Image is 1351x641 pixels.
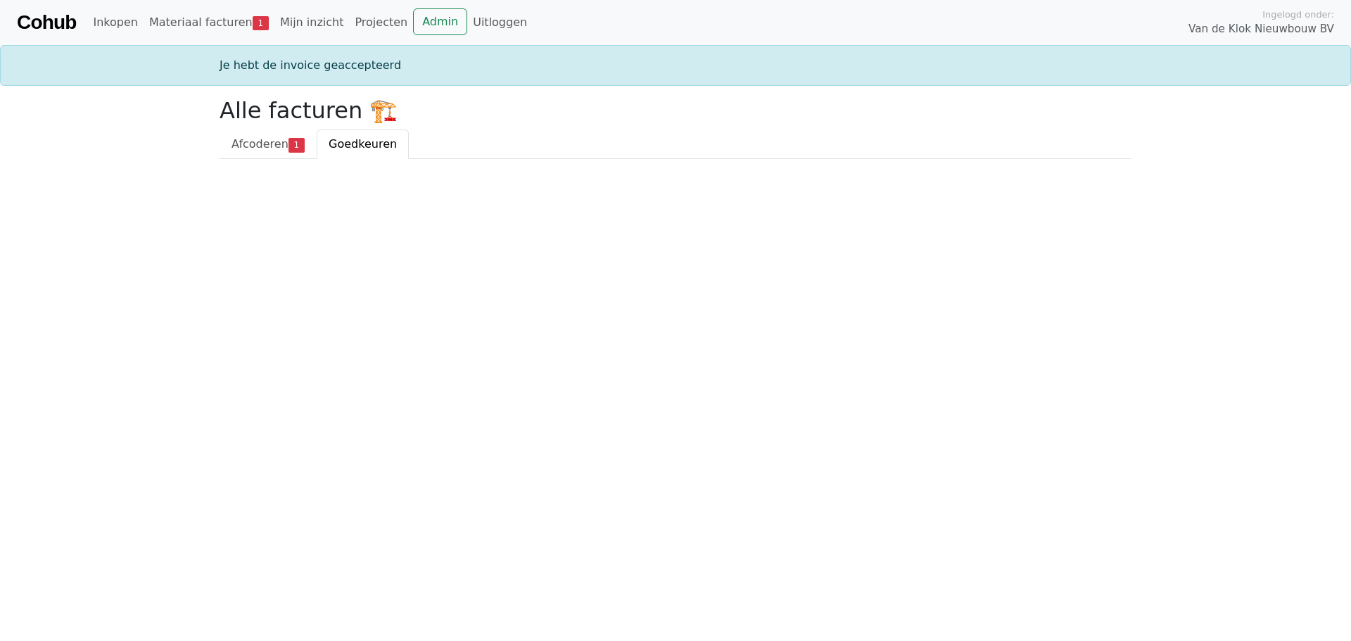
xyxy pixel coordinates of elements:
[349,8,413,37] a: Projecten
[220,97,1131,124] h2: Alle facturen 🏗️
[1262,8,1334,21] span: Ingelogd onder:
[467,8,533,37] a: Uitloggen
[144,8,274,37] a: Materiaal facturen1
[329,137,397,151] span: Goedkeuren
[317,129,409,159] a: Goedkeuren
[211,57,1140,74] div: Je hebt de invoice geaccepteerd
[288,138,305,152] span: 1
[220,129,317,159] a: Afcoderen1
[87,8,143,37] a: Inkopen
[413,8,467,35] a: Admin
[17,6,76,39] a: Cohub
[274,8,350,37] a: Mijn inzicht
[231,137,288,151] span: Afcoderen
[1188,21,1334,37] span: Van de Klok Nieuwbouw BV
[253,16,269,30] span: 1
